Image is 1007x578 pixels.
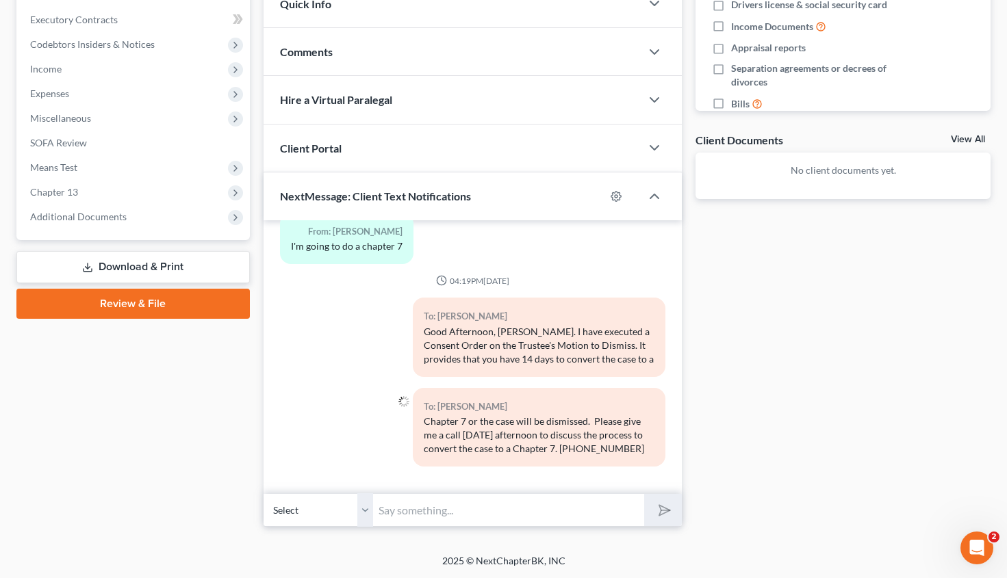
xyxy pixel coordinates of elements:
[731,20,813,34] span: Income Documents
[280,275,665,287] div: 04:19PM[DATE]
[280,45,333,58] span: Comments
[30,63,62,75] span: Income
[731,97,750,111] span: Bills
[951,135,985,144] a: View All
[30,211,127,222] span: Additional Documents
[30,38,155,50] span: Codebtors Insiders & Notices
[424,325,654,366] div: Good Afternoon, [PERSON_NAME]. I have executed a Consent Order on the Trustee's Motion to Dismiss...
[731,41,806,55] span: Appraisal reports
[16,289,250,319] a: Review & File
[696,133,783,147] div: Client Documents
[424,415,654,456] div: Chapter 7 or the case will be dismissed. Please give me a call [DATE] afternoon to discuss the pr...
[16,251,250,283] a: Download & Print
[960,531,993,564] iframe: Intercom live chat
[30,14,118,25] span: Executory Contracts
[706,163,980,177] p: No client documents yet.
[30,137,87,148] span: SOFA Review
[291,224,403,239] div: From: [PERSON_NAME]
[291,239,403,253] div: I'm going to do a chapter 7
[30,161,77,173] span: Means Test
[30,186,78,198] span: Chapter 13
[424,308,654,324] div: To: [PERSON_NAME]
[280,93,392,106] span: Hire a Virtual Paralegal
[373,493,644,527] input: Say something...
[280,189,471,202] span: NextMessage: Client Text Notifications
[424,399,654,415] div: To: [PERSON_NAME]
[280,142,342,155] span: Client Portal
[19,131,250,155] a: SOFA Review
[989,531,999,542] span: 2
[30,112,91,124] span: Miscellaneous
[30,88,69,99] span: Expenses
[19,8,250,32] a: Executory Contracts
[731,62,905,89] span: Separation agreements or decrees of divorces
[398,396,409,407] img: loading-94b0b3e1ba8af40f4fa279cbd2939eec65efbab3f2d82603d4e2456fc2c12017.gif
